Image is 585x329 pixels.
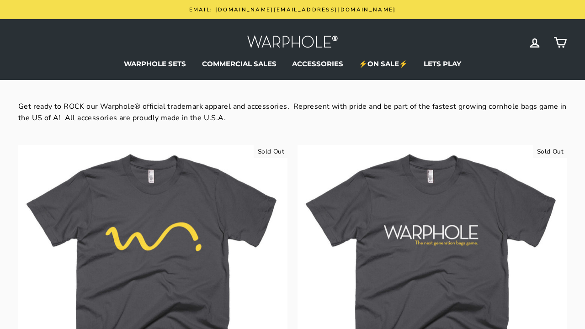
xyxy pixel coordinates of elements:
ul: Primary [18,57,567,71]
a: WARPHOLE SETS [117,57,193,71]
a: ⚡ON SALE⚡ [352,57,415,71]
a: COMMERCIAL SALES [195,57,283,71]
div: Sold Out [533,145,567,158]
a: LETS PLAY [417,57,468,71]
div: Sold Out [254,145,287,158]
a: Email: [DOMAIN_NAME][EMAIL_ADDRESS][DOMAIN_NAME] [21,5,564,15]
img: Warphole [247,33,338,53]
span: Email: [DOMAIN_NAME][EMAIL_ADDRESS][DOMAIN_NAME] [189,6,396,13]
a: ACCESSORIES [285,57,350,71]
span: Get ready to ROCK our Warphole® official trademark apparel and accessories. Represent with pride ... [18,101,567,123]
